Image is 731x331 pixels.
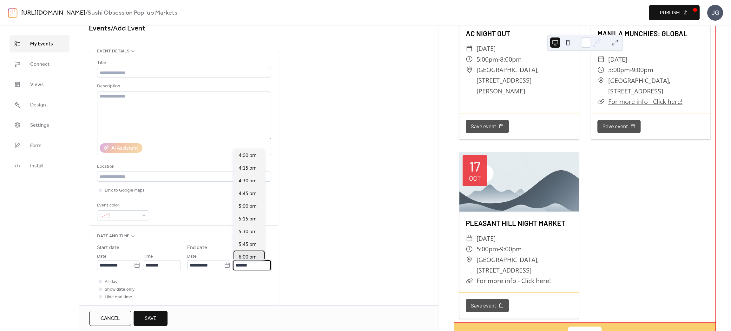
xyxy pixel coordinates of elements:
a: Connect [10,56,69,73]
span: 6:00 pm [239,253,257,261]
span: Time [233,253,243,260]
div: ​ [597,96,604,107]
a: Install [10,157,69,174]
span: Hide end time [105,294,132,301]
span: Form [30,142,42,150]
span: [GEOGRAPHIC_DATA], [STREET_ADDRESS] [608,75,704,97]
span: - [630,64,632,75]
span: - [498,54,500,64]
span: Date [97,253,107,260]
b: / [85,7,88,19]
a: For more info - Click here! [608,97,682,106]
span: [DATE] [477,43,496,54]
span: [DATE] [477,233,496,244]
span: All day [105,278,117,286]
div: Description [97,83,270,90]
img: logo [8,8,17,18]
div: ​ [466,275,473,286]
div: End date [187,244,207,252]
a: For more info - Click here! [477,276,551,285]
span: [GEOGRAPHIC_DATA], [STREET_ADDRESS] [477,254,572,276]
a: MANILA MUNCHIES: GLOBAL PINOY [597,29,688,48]
span: 5:45 pm [239,241,257,248]
span: Link to Google Maps [105,187,145,194]
div: JG [707,5,723,21]
span: Design [30,101,46,109]
button: Cancel [89,311,131,326]
span: Cancel [101,315,120,322]
button: Save event [597,120,641,133]
span: Time [143,253,153,260]
span: 4:45 pm [239,190,257,198]
span: 4:00 pm [239,152,257,159]
div: Title [97,59,270,67]
button: Save event [466,299,509,312]
a: PLEASANT HILL NIGHT MARKET [466,219,565,227]
button: Publish [649,5,700,20]
span: 5:30 pm [239,228,257,236]
a: [URL][DOMAIN_NAME] [21,7,85,19]
span: Show date only [105,286,135,294]
a: Form [10,137,69,154]
span: 5:00pm [477,244,498,254]
span: [DATE] [608,54,627,64]
div: ​ [466,254,473,265]
div: Start date [97,244,119,252]
span: My Events [30,40,53,48]
div: Oct [469,175,481,181]
div: Location [97,163,270,171]
span: Save [145,315,156,322]
span: 8:00pm [500,54,522,64]
b: Sushi Obsession Pop-up Markets [88,7,177,19]
span: [GEOGRAPHIC_DATA], [STREET_ADDRESS][PERSON_NAME] [477,64,572,96]
span: 5:00 pm [239,203,257,210]
div: ​ [466,43,473,54]
span: 5:15 pm [239,215,257,223]
span: Date and time [97,233,129,240]
span: 9:00pm [632,64,653,75]
div: AC NIGHT OUT [459,28,579,39]
div: ​ [466,54,473,64]
span: Install [30,162,43,170]
span: 3:00pm [608,64,630,75]
div: Event color [97,202,148,209]
button: Save event [466,120,509,133]
a: Views [10,76,69,93]
span: Connect [30,61,49,68]
span: / Add Event [111,22,145,36]
div: ​ [466,233,473,244]
span: Settings [30,122,49,129]
span: Event details [97,48,129,55]
span: Date [187,253,197,260]
div: ​ [597,54,604,64]
span: Publish [660,9,680,17]
span: 5:00pm [477,54,498,64]
div: ​ [466,244,473,254]
button: Save [134,311,168,326]
a: Design [10,96,69,113]
span: 9:00pm [500,244,522,254]
div: 17 [469,159,480,173]
div: ​ [597,75,604,86]
span: - [498,244,500,254]
a: Settings [10,117,69,134]
span: Views [30,81,44,89]
span: 4:30 pm [239,177,257,185]
span: 4:15 pm [239,165,257,172]
a: Events [89,22,111,36]
div: ​ [466,64,473,75]
div: ​ [597,64,604,75]
a: My Events [10,35,69,52]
